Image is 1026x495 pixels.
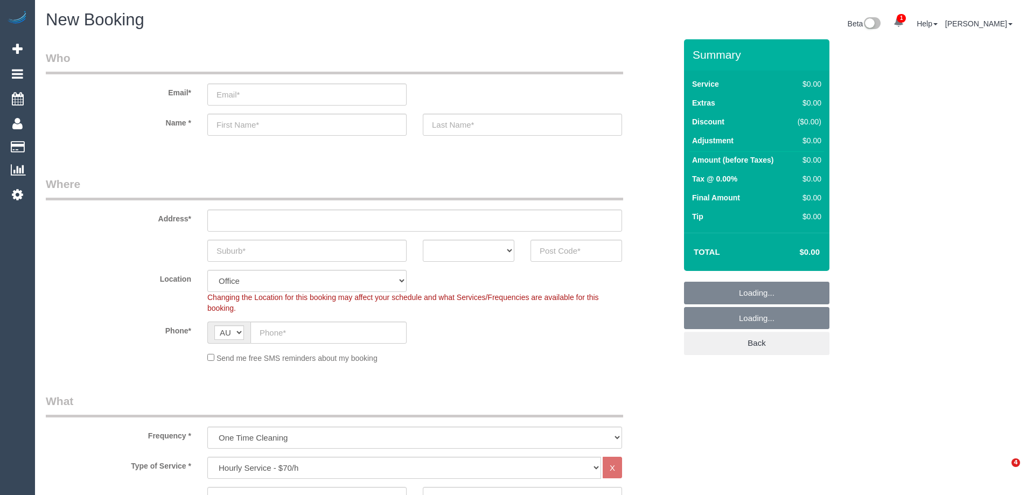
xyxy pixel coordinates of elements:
[207,293,599,312] span: Changing the Location for this booking may affect your schedule and what Services/Frequencies are...
[693,48,824,61] h3: Summary
[848,19,881,28] a: Beta
[46,176,623,200] legend: Where
[767,248,820,257] h4: $0.00
[692,135,734,146] label: Adjustment
[692,155,773,165] label: Amount (before Taxes)
[38,322,199,336] label: Phone*
[692,211,703,222] label: Tip
[531,240,622,262] input: Post Code*
[217,354,378,362] span: Send me free SMS reminders about my booking
[38,457,199,471] label: Type of Service *
[692,116,724,127] label: Discount
[46,10,144,29] span: New Booking
[692,173,737,184] label: Tax @ 0.00%
[793,173,821,184] div: $0.00
[945,19,1013,28] a: [PERSON_NAME]
[692,79,719,89] label: Service
[692,192,740,203] label: Final Amount
[694,247,720,256] strong: Total
[250,322,407,344] input: Phone*
[207,114,407,136] input: First Name*
[793,155,821,165] div: $0.00
[888,11,909,34] a: 1
[863,17,881,31] img: New interface
[207,240,407,262] input: Suburb*
[793,192,821,203] div: $0.00
[692,97,715,108] label: Extras
[989,458,1015,484] iframe: Intercom live chat
[38,427,199,441] label: Frequency *
[38,83,199,98] label: Email*
[207,83,407,106] input: Email*
[6,11,28,26] img: Automaid Logo
[793,116,821,127] div: ($0.00)
[793,135,821,146] div: $0.00
[793,79,821,89] div: $0.00
[38,210,199,224] label: Address*
[793,211,821,222] div: $0.00
[684,332,829,354] a: Back
[1011,458,1020,467] span: 4
[917,19,938,28] a: Help
[38,270,199,284] label: Location
[46,50,623,74] legend: Who
[38,114,199,128] label: Name *
[423,114,622,136] input: Last Name*
[46,393,623,417] legend: What
[793,97,821,108] div: $0.00
[897,14,906,23] span: 1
